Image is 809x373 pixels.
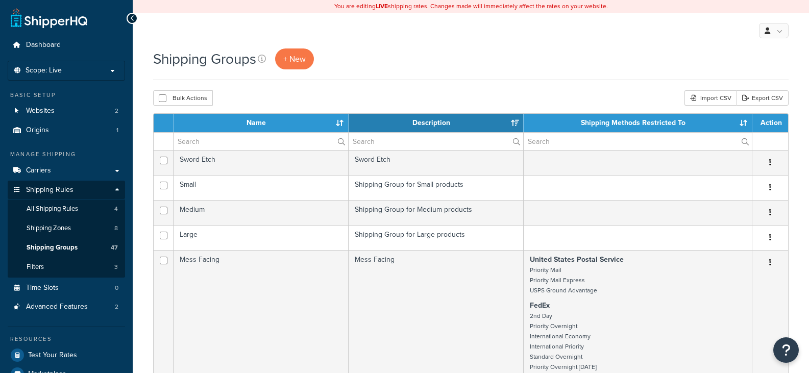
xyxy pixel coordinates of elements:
[26,126,49,135] span: Origins
[111,243,118,252] span: 47
[174,200,349,225] td: Medium
[116,126,118,135] span: 1
[8,238,125,257] li: Shipping Groups
[773,337,799,363] button: Open Resource Center
[349,200,524,225] td: Shipping Group for Medium products
[28,351,77,360] span: Test Your Rates
[8,121,125,140] a: Origins 1
[530,265,597,295] small: Priority Mail Priority Mail Express USPS Ground Advantage
[8,36,125,55] a: Dashboard
[8,346,125,364] a: Test Your Rates
[8,279,125,297] li: Time Slots
[8,121,125,140] li: Origins
[8,181,125,200] a: Shipping Rules
[684,90,737,106] div: Import CSV
[283,53,306,65] span: + New
[174,133,348,150] input: Search
[752,114,788,132] th: Action
[27,243,78,252] span: Shipping Groups
[8,219,125,238] a: Shipping Zones 8
[8,200,125,218] a: All Shipping Rules 4
[174,114,349,132] th: Name: activate to sort column ascending
[349,150,524,175] td: Sword Etch
[27,224,71,233] span: Shipping Zones
[530,254,624,265] strong: United States Postal Service
[349,133,523,150] input: Search
[349,225,524,250] td: Shipping Group for Large products
[349,114,524,132] th: Description: activate to sort column ascending
[8,200,125,218] li: All Shipping Rules
[8,238,125,257] a: Shipping Groups 47
[8,335,125,343] div: Resources
[8,297,125,316] li: Advanced Features
[8,91,125,100] div: Basic Setup
[376,2,388,11] b: LIVE
[530,311,597,371] small: 2nd Day Priority Overnight International Economy International Priority Standard Overnight Priori...
[115,107,118,115] span: 2
[8,258,125,277] li: Filters
[174,150,349,175] td: Sword Etch
[26,107,55,115] span: Websites
[174,175,349,200] td: Small
[114,205,118,213] span: 4
[8,219,125,238] li: Shipping Zones
[153,49,256,69] h1: Shipping Groups
[114,263,118,271] span: 3
[530,300,550,311] strong: FedEx
[26,284,59,292] span: Time Slots
[26,41,61,49] span: Dashboard
[737,90,789,106] a: Export CSV
[349,175,524,200] td: Shipping Group for Small products
[8,279,125,297] a: Time Slots 0
[524,133,752,150] input: Search
[153,90,213,106] button: Bulk Actions
[8,161,125,180] a: Carriers
[27,263,44,271] span: Filters
[524,114,752,132] th: Shipping Methods Restricted To: activate to sort column ascending
[11,8,87,28] a: ShipperHQ Home
[8,102,125,120] li: Websites
[8,297,125,316] a: Advanced Features 2
[26,303,88,311] span: Advanced Features
[8,150,125,159] div: Manage Shipping
[26,166,51,175] span: Carriers
[8,258,125,277] a: Filters 3
[114,224,118,233] span: 8
[8,181,125,278] li: Shipping Rules
[275,48,314,69] a: + New
[27,205,78,213] span: All Shipping Rules
[115,303,118,311] span: 2
[174,225,349,250] td: Large
[26,66,62,75] span: Scope: Live
[26,186,73,194] span: Shipping Rules
[115,284,118,292] span: 0
[8,102,125,120] a: Websites 2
